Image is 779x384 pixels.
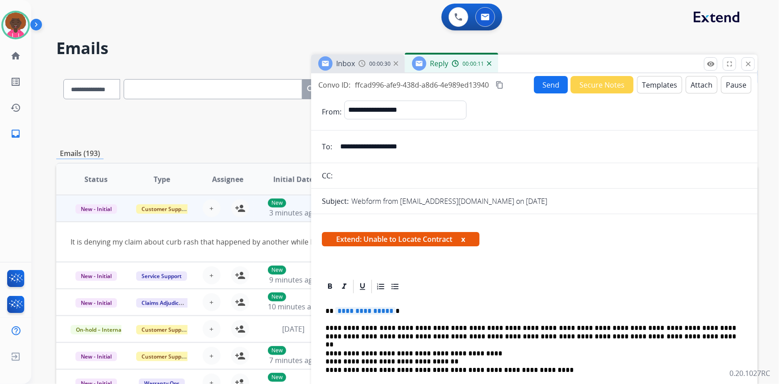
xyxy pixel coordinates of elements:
p: Emails (193) [56,148,104,159]
mat-icon: inbox [10,128,21,139]
span: Customer Support [136,325,194,334]
span: New - Initial [75,352,117,361]
mat-icon: list_alt [10,76,21,87]
span: Claims Adjudication [136,298,197,308]
div: Underline [356,280,369,293]
span: Customer Support [136,204,194,214]
span: + [209,203,213,214]
span: + [209,270,213,281]
span: Inbox [336,59,355,68]
mat-icon: person_add [235,324,246,334]
button: x [461,234,465,245]
p: Subject: [322,196,349,207]
span: + [209,297,213,308]
button: Attach [686,76,717,93]
p: New [268,346,286,355]
button: + [203,320,221,338]
div: Bold [323,280,337,293]
div: It is denying my claim about curb rash that happened by another while I was having an emergency s... [71,236,612,247]
span: + [209,350,213,361]
p: New [268,373,286,382]
h2: Emails [56,39,758,57]
mat-icon: fullscreen [725,60,733,68]
mat-icon: person_add [235,350,246,361]
span: 3 minutes ago [269,208,317,218]
span: 00:00:30 [369,60,391,68]
span: Type [154,174,170,185]
p: New [268,266,286,274]
mat-icon: close [744,60,752,68]
span: Assignee [212,174,243,185]
span: Customer Support [136,352,194,361]
span: Status [84,174,108,185]
p: Webform from [EMAIL_ADDRESS][DOMAIN_NAME] on [DATE] [351,196,547,207]
mat-icon: content_copy [496,81,504,89]
span: New - Initial [75,271,117,281]
p: 0.20.1027RC [729,368,770,379]
p: From: [322,106,342,117]
button: + [203,293,221,311]
span: 00:00:11 [462,60,484,68]
p: New [268,198,286,207]
span: Service Support [136,271,187,281]
mat-icon: person_add [235,297,246,308]
mat-icon: person_add [235,203,246,214]
div: Italic [337,280,351,293]
span: [DATE] [282,324,304,334]
span: + [209,324,213,334]
button: Secure Notes [571,76,633,93]
span: 10 minutes ago [268,302,320,312]
mat-icon: remove_red_eye [707,60,715,68]
p: To: [322,141,332,152]
p: New [268,292,286,301]
p: Convo ID: [318,80,350,90]
span: On-hold – Internal [71,325,128,334]
div: Ordered List [374,280,387,293]
span: New - Initial [75,298,117,308]
mat-icon: person_add [235,270,246,281]
button: + [203,266,221,284]
span: New - Initial [75,204,117,214]
span: ffcad996-afe9-438d-a8d6-4e989ed13940 [355,80,489,90]
mat-icon: search [306,84,317,95]
div: Bullet List [388,280,402,293]
mat-icon: home [10,51,21,61]
button: Pause [721,76,751,93]
button: + [203,199,221,217]
span: Extend: Unable to Locate Contract [322,232,479,246]
span: 9 minutes ago [269,275,317,285]
span: 7 minutes ago [269,355,317,365]
p: CC: [322,170,333,181]
span: Reply [430,59,448,68]
button: Templates [637,76,682,93]
button: Send [534,76,568,93]
span: Initial Date [273,174,313,185]
button: + [203,347,221,365]
mat-icon: history [10,102,21,113]
img: avatar [3,13,28,38]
